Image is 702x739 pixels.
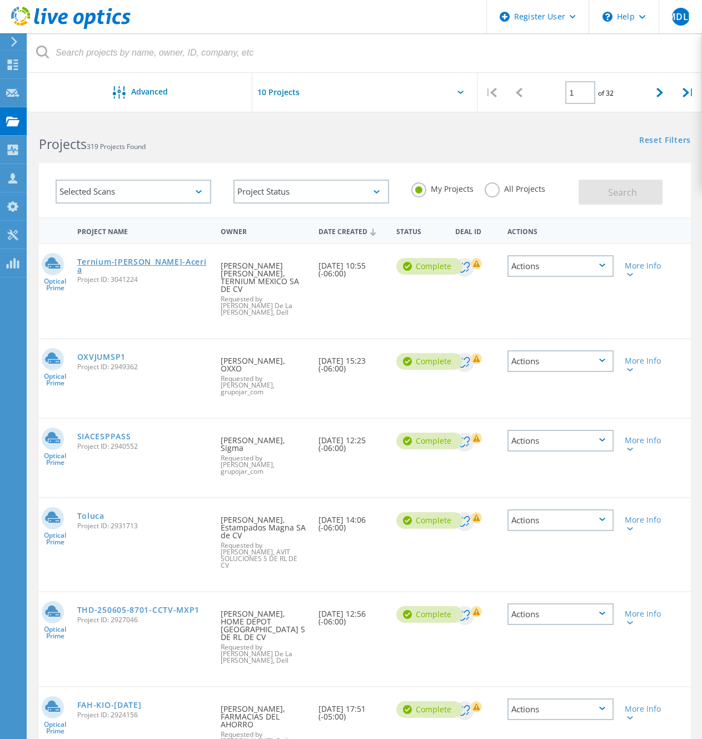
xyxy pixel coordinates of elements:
span: Requested by [PERSON_NAME] De La [PERSON_NAME], Dell [221,644,307,664]
div: Date Created [313,220,391,241]
div: Actions [502,220,619,241]
span: Project ID: 2949362 [77,364,210,370]
div: [PERSON_NAME], OXXO [215,339,313,406]
button: Search [579,180,663,205]
div: Deal Id [450,220,502,241]
div: More Info [625,437,666,452]
span: Optical Prime [39,453,72,466]
div: | [674,73,702,112]
div: Complete [396,701,462,718]
div: Complete [396,606,462,623]
div: [DATE] 12:25 (-06:00) [313,419,391,463]
div: Project Status [233,180,389,204]
div: Actions [507,350,614,372]
div: Project Name [72,220,215,241]
div: [DATE] 15:23 (-06:00) [313,339,391,384]
div: [DATE] 12:56 (-06:00) [313,592,391,637]
div: Selected Scans [56,180,211,204]
a: Live Optics Dashboard [11,23,131,31]
div: [PERSON_NAME], HOME DEPOT [GEOGRAPHIC_DATA] S DE RL DE CV [215,592,313,675]
span: Project ID: 3041224 [77,276,210,283]
span: Requested by [PERSON_NAME], grupojar_com [221,375,307,395]
span: Project ID: 2940552 [77,443,210,450]
span: Requested by [PERSON_NAME], AVIT SOLUCIONES S DE RL DE CV [221,542,307,569]
span: Requested by [PERSON_NAME], grupojar_com [221,455,307,475]
div: More Info [625,262,666,277]
span: MDLP [668,12,694,21]
div: [PERSON_NAME] [PERSON_NAME], TERNIUM MEXICO SA DE CV [215,244,313,327]
div: [PERSON_NAME], Sigma [215,419,313,486]
span: Optical Prime [39,532,72,545]
div: [DATE] 17:51 (-05:00) [313,687,391,732]
div: [PERSON_NAME], Estampados Magna SA de CV [215,498,313,580]
a: SIACESPPASS [77,433,131,440]
a: Toluca [77,512,104,520]
span: Optical Prime [39,626,72,639]
a: THD-250605-8701-CCTV-MXP1 [77,606,200,614]
div: Complete [396,433,462,449]
span: of 32 [598,88,614,98]
div: Complete [396,512,462,529]
div: Actions [507,430,614,452]
b: Projects [39,135,87,153]
span: Optical Prime [39,373,72,386]
div: Actions [507,509,614,531]
div: [DATE] 10:55 (-06:00) [313,244,391,289]
div: [DATE] 14:06 (-06:00) [313,498,391,543]
div: More Info [625,516,666,532]
span: Optical Prime [39,721,72,735]
a: Reset Filters [639,136,691,146]
label: My Projects [411,182,474,193]
svg: \n [603,12,613,22]
span: Requested by [PERSON_NAME] De La [PERSON_NAME], Dell [221,296,307,316]
div: Complete [396,353,462,370]
div: Complete [396,258,462,275]
span: 319 Projects Found [87,142,146,151]
div: Actions [507,698,614,720]
div: Actions [507,255,614,277]
div: More Info [625,357,666,373]
span: Project ID: 2927046 [77,617,210,623]
a: Ternium-[PERSON_NAME]-Aceria [77,258,210,274]
span: Optical Prime [39,278,72,291]
div: Actions [507,603,614,625]
span: Project ID: 2931713 [77,523,210,529]
div: Owner [215,220,313,241]
span: Project ID: 2924156 [77,712,210,718]
span: Search [608,186,637,199]
div: | [477,73,506,112]
div: More Info [625,610,666,626]
span: Advanced [131,88,168,96]
a: OXVJUMSP1 [77,353,126,361]
div: Status [391,220,450,241]
label: All Projects [485,182,545,193]
div: More Info [625,705,666,721]
a: FAH-KIO-[DATE] [77,701,142,709]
